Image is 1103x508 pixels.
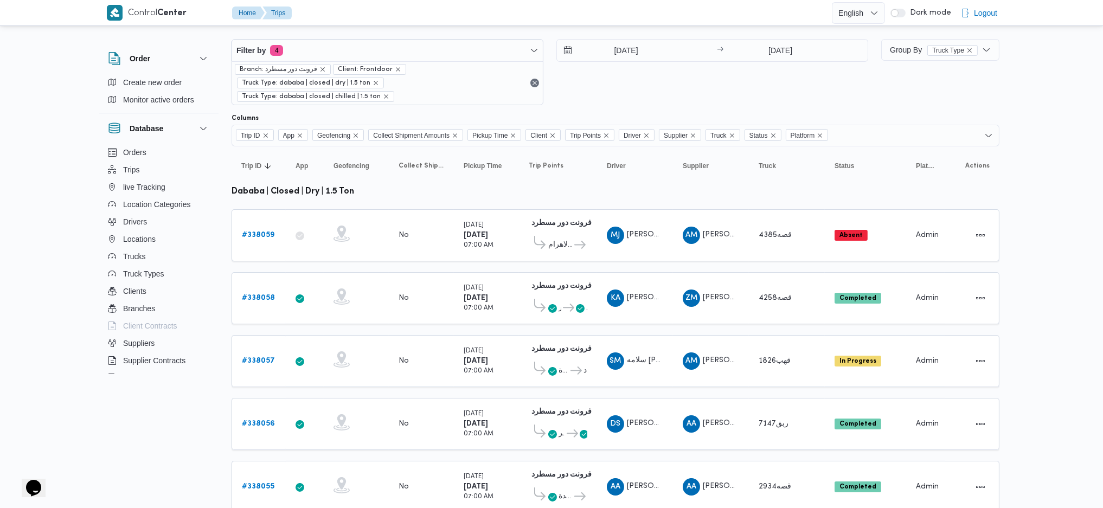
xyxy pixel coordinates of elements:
[559,427,565,440] span: قسم أول 6 أكتوبر
[236,44,266,57] span: Filter by
[759,294,792,301] span: قصه4258
[607,162,626,170] span: Driver
[835,230,868,241] span: Absent
[242,294,275,301] b: # 338058
[104,161,214,178] button: Trips
[791,130,815,142] span: Platform
[611,478,620,496] span: AA
[464,222,484,228] small: [DATE]
[123,302,155,315] span: Branches
[530,130,547,142] span: Client
[729,132,735,139] button: Remove Truck from selection in this group
[264,162,272,170] svg: Sorted in descending order
[464,348,484,354] small: [DATE]
[104,369,214,387] button: Devices
[123,337,155,350] span: Suppliers
[619,129,655,141] span: Driver
[835,162,855,170] span: Status
[835,356,881,366] span: In Progress
[242,78,370,88] span: Truck Type: dababa | closed | dry | 1.5 ton
[123,76,182,89] span: Create new order
[278,129,308,141] span: App
[683,478,700,496] div: Abadallah Aid Abadalsalam Abadalihafz
[242,355,275,368] a: #338057
[130,52,150,65] h3: Order
[957,2,1002,24] button: Logout
[399,293,409,303] div: No
[624,130,641,142] span: Driver
[972,290,989,307] button: Actions
[467,129,521,141] span: Pickup Time
[687,415,696,433] span: AA
[835,481,881,492] span: Completed
[531,408,592,415] b: فرونت دور مسطرد
[232,188,354,196] b: dababa | closed | dry | 1.5 ton
[602,157,668,175] button: Driver
[683,162,709,170] span: Supplier
[549,132,556,139] button: Remove Client from selection in this group
[104,230,214,248] button: Locations
[685,227,697,244] span: AM
[916,232,939,239] span: Admin
[123,267,164,280] span: Truck Types
[104,335,214,352] button: Suppliers
[559,364,569,377] span: قسم ثان القاهرة الجديدة
[627,294,689,301] span: [PERSON_NAME]
[759,483,791,490] span: قصه2934
[123,198,191,211] span: Location Categories
[643,132,650,139] button: Remove Driver from selection in this group
[611,227,620,244] span: MJ
[906,9,951,17] span: Dark mode
[104,317,214,335] button: Client Contracts
[237,91,394,102] span: Truck Type: dababa | closed | chilled | 1.5 ton
[99,144,219,378] div: Database
[607,227,624,244] div: Muhammad Jmail Omar Abadallah
[759,420,788,427] span: ربق7147
[759,232,792,239] span: قصه4385
[399,356,409,366] div: No
[235,64,331,75] span: Branch: فرونت دور مسطرد
[727,40,835,61] input: Press the down key to open a popover containing a calendar.
[399,482,409,492] div: No
[472,130,508,142] span: Pickup Time
[881,39,999,61] button: Group ByTruck Typeremove selected entity
[749,130,768,142] span: Status
[464,420,488,427] b: [DATE]
[104,178,214,196] button: live Tracking
[972,352,989,370] button: Actions
[104,144,214,161] button: Orders
[786,129,829,141] span: Platform
[817,132,823,139] button: Remove Platform from selection in this group
[297,132,303,139] button: Remove App from selection in this group
[232,7,265,20] button: Home
[839,295,876,301] b: Completed
[531,220,592,227] b: فرونت دور مسطرد
[373,80,379,86] button: remove selected entity
[395,66,401,73] button: remove selected entity
[237,157,280,175] button: Trip IDSorted in descending order
[104,91,214,108] button: Monitor active orders
[770,132,777,139] button: Remove Status from selection in this group
[890,46,978,54] span: Group By Truck Type
[627,357,710,364] span: سلامه [PERSON_NAME]
[916,420,939,427] span: Admin
[464,357,488,364] b: [DATE]
[464,232,488,239] b: [DATE]
[586,301,587,314] span: فرونت دور مسطرد
[399,230,409,240] div: No
[232,114,259,123] label: Columns
[972,227,989,244] button: Actions
[123,163,140,176] span: Trips
[338,65,393,74] span: Client: Frontdoor
[383,93,389,100] button: remove selected entity
[754,157,819,175] button: Truck
[232,40,543,61] button: Filter by4 active filters
[525,129,561,141] span: Client
[659,129,701,141] span: Supplier
[123,285,146,298] span: Clients
[759,162,776,170] span: Truck
[123,215,147,228] span: Drivers
[123,146,146,159] span: Orders
[373,130,450,142] span: Collect Shipment Amounts
[559,490,573,503] span: الرايه ماركت مصر الجديدة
